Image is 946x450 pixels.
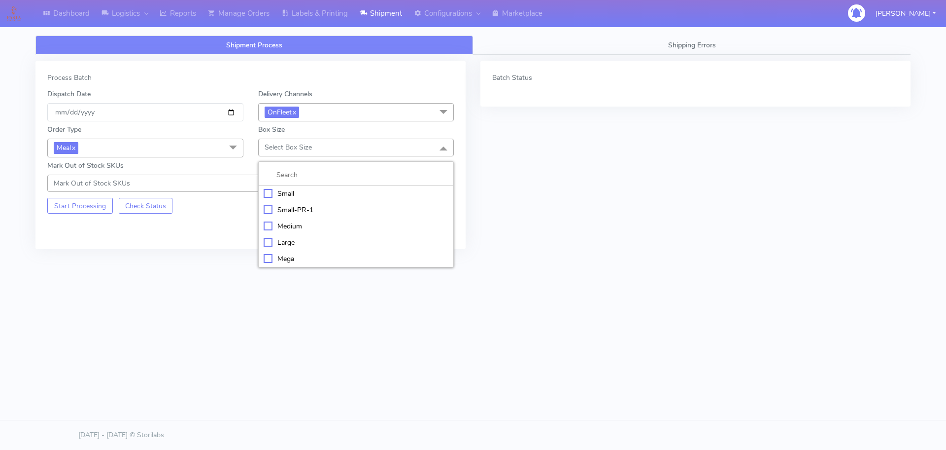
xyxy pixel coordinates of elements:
span: Mark Out of Stock SKUs [54,179,130,188]
input: multiselect-search [264,170,449,180]
label: Mark Out of Stock SKUs [47,160,124,171]
label: Order Type [47,124,81,135]
button: Start Processing [47,198,113,214]
div: Small-PR-1 [264,205,449,215]
a: x [71,142,75,152]
label: Delivery Channels [258,89,312,99]
div: Large [264,237,449,248]
a: x [292,107,296,117]
span: Select Box Size [265,143,312,152]
ul: Tabs [35,36,911,55]
span: Shipment Process [226,40,282,50]
label: Dispatch Date [47,89,91,99]
button: Check Status [119,198,173,214]
span: Shipping Errors [668,40,716,50]
div: Mega [264,254,449,264]
span: OnFleet [265,107,299,118]
div: Batch Status [492,73,899,83]
button: [PERSON_NAME] [868,3,943,24]
div: Process Batch [47,73,454,83]
span: Meal [54,142,78,153]
div: Medium [264,221,449,231]
label: Box Size [258,124,285,135]
div: Small [264,188,449,199]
